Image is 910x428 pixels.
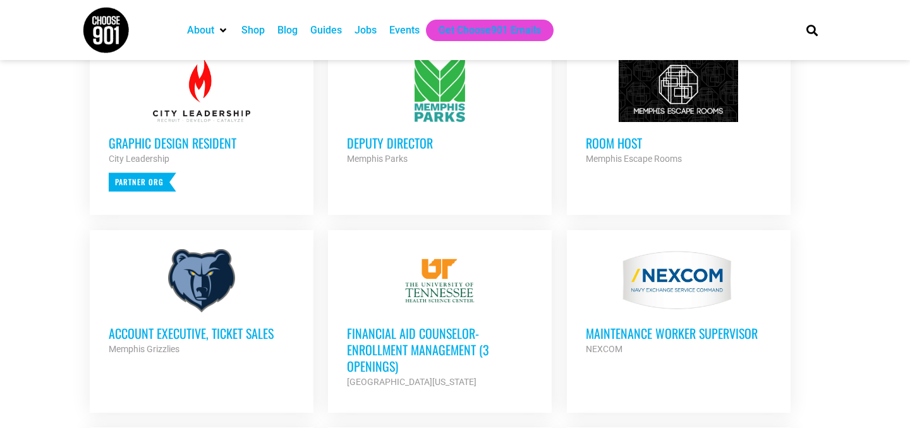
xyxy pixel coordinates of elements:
a: Jobs [355,23,377,38]
h3: Deputy Director [347,135,533,151]
div: Search [802,20,823,40]
h3: Graphic Design Resident [109,135,294,151]
h3: Account Executive, Ticket Sales [109,325,294,341]
strong: Memphis Escape Rooms [586,154,682,164]
nav: Main nav [181,20,785,41]
strong: Memphis Parks [347,154,408,164]
a: MAINTENANCE WORKER SUPERVISOR NEXCOM [567,230,791,376]
p: Partner Org [109,173,176,192]
strong: Memphis Grizzlies [109,344,179,354]
a: Graphic Design Resident City Leadership Partner Org [90,40,313,211]
strong: City Leadership [109,154,169,164]
strong: NEXCOM [586,344,622,354]
h3: Room Host [586,135,772,151]
a: Shop [241,23,265,38]
h3: Financial Aid Counselor-Enrollment Management (3 Openings) [347,325,533,374]
h3: MAINTENANCE WORKER SUPERVISOR [586,325,772,341]
a: Account Executive, Ticket Sales Memphis Grizzlies [90,230,313,376]
a: Deputy Director Memphis Parks [328,40,552,185]
a: Events [389,23,420,38]
a: Blog [277,23,298,38]
strong: [GEOGRAPHIC_DATA][US_STATE] [347,377,476,387]
a: Guides [310,23,342,38]
a: About [187,23,214,38]
a: Get Choose901 Emails [439,23,541,38]
div: About [181,20,235,41]
a: Financial Aid Counselor-Enrollment Management (3 Openings) [GEOGRAPHIC_DATA][US_STATE] [328,230,552,408]
a: Room Host Memphis Escape Rooms [567,40,791,185]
